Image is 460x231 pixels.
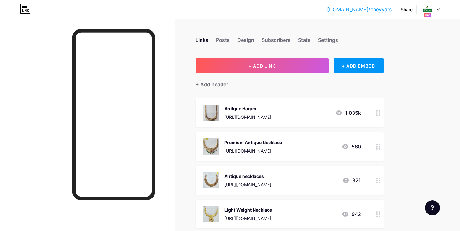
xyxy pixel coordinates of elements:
[224,114,271,120] div: [URL][DOMAIN_NAME]
[224,215,272,222] div: [URL][DOMAIN_NAME]
[248,63,275,68] span: + ADD LINK
[421,3,433,15] img: Cheyyar Sri Kumaran Pvt Ltd
[216,36,230,48] div: Posts
[342,177,361,184] div: 321
[334,58,384,73] div: + ADD EMBED
[224,173,271,179] div: Antique necklaces
[342,210,361,218] div: 942
[224,105,271,112] div: Antique Haram
[196,81,228,88] div: + Add header
[335,109,361,117] div: 1.035k
[298,36,311,48] div: Stats
[224,148,282,154] div: [URL][DOMAIN_NAME]
[342,143,361,150] div: 560
[203,206,219,222] img: Light Weight Necklace
[224,207,272,213] div: Light Weight Necklace
[224,181,271,188] div: [URL][DOMAIN_NAME]
[203,172,219,188] img: Antique necklaces
[196,36,208,48] div: Links
[401,6,413,13] div: Share
[237,36,254,48] div: Design
[327,6,392,13] a: [DOMAIN_NAME]/cheyyars
[318,36,338,48] div: Settings
[224,139,282,146] div: Premium Antique Necklace
[203,105,219,121] img: Antique Haram
[203,138,219,155] img: Premium Antique Necklace
[196,58,329,73] button: + ADD LINK
[262,36,290,48] div: Subscribers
